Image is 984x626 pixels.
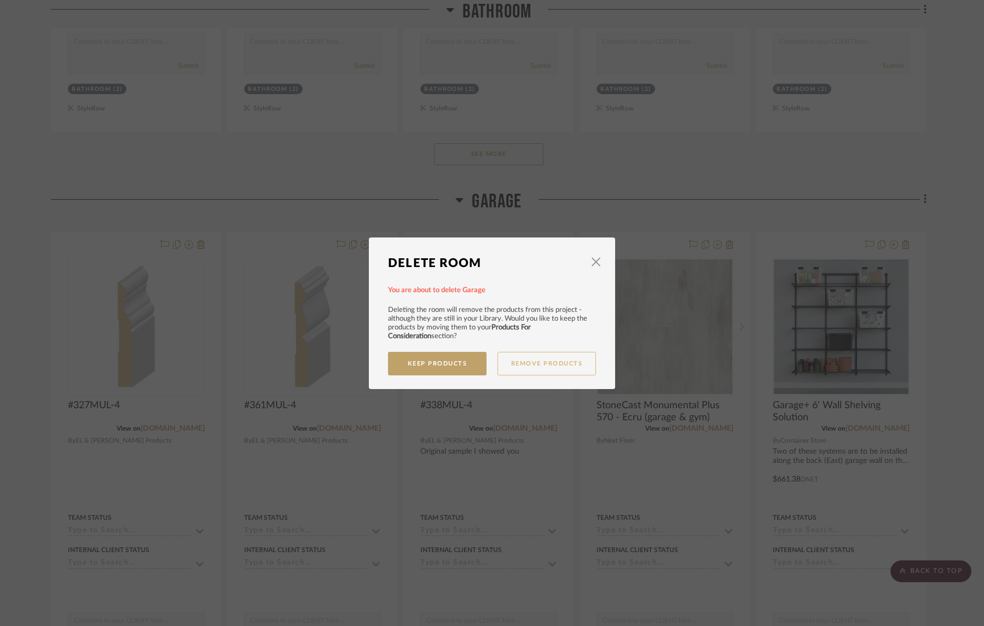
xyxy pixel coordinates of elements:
dialog-header: Delete Room [383,251,601,275]
div: You are about to delete Garage [383,286,580,295]
button: Keep Products [388,352,487,375]
b: Products For Consideration [388,324,531,340]
div: Deleting the room will remove the products from this project - although they are still in your Li... [383,306,591,341]
div: Delete Room [388,251,585,275]
button: Close [585,251,607,273]
button: Remove Products [497,352,596,375]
